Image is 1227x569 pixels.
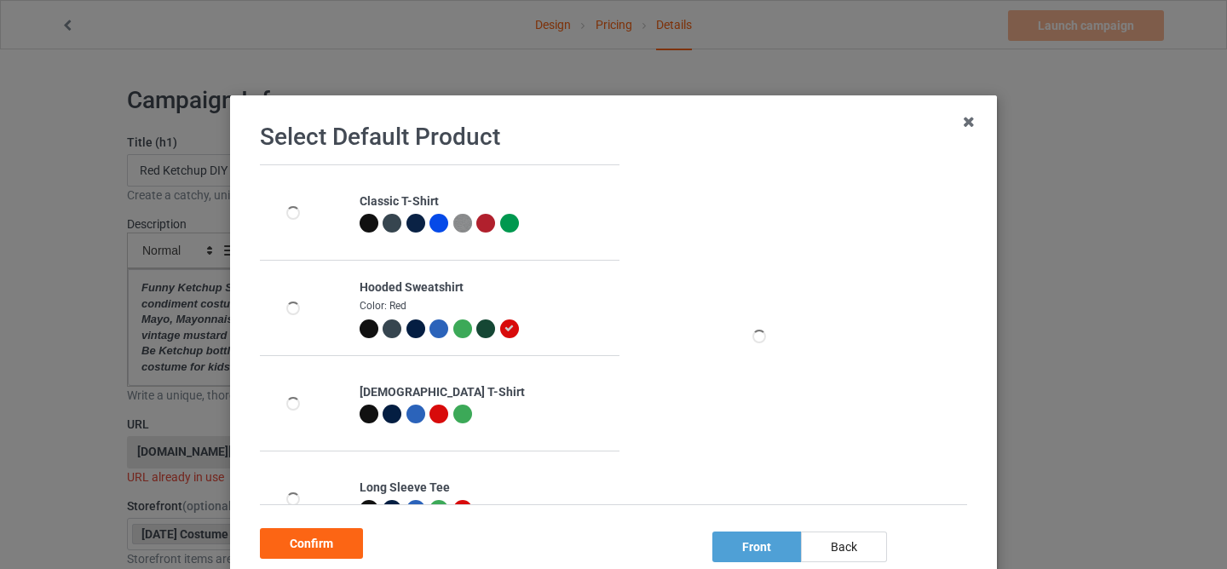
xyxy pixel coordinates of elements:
div: Hooded Sweatshirt [360,279,611,296]
div: Color: Red [360,299,611,313]
div: back [801,532,887,562]
div: front [712,532,801,562]
div: Classic T-Shirt [360,193,611,210]
img: heather_texture.png [453,214,472,233]
h1: Select Default Product [260,122,967,152]
div: [DEMOGRAPHIC_DATA] T-Shirt [360,384,611,401]
div: Long Sleeve Tee [360,480,611,497]
div: Confirm [260,528,363,559]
